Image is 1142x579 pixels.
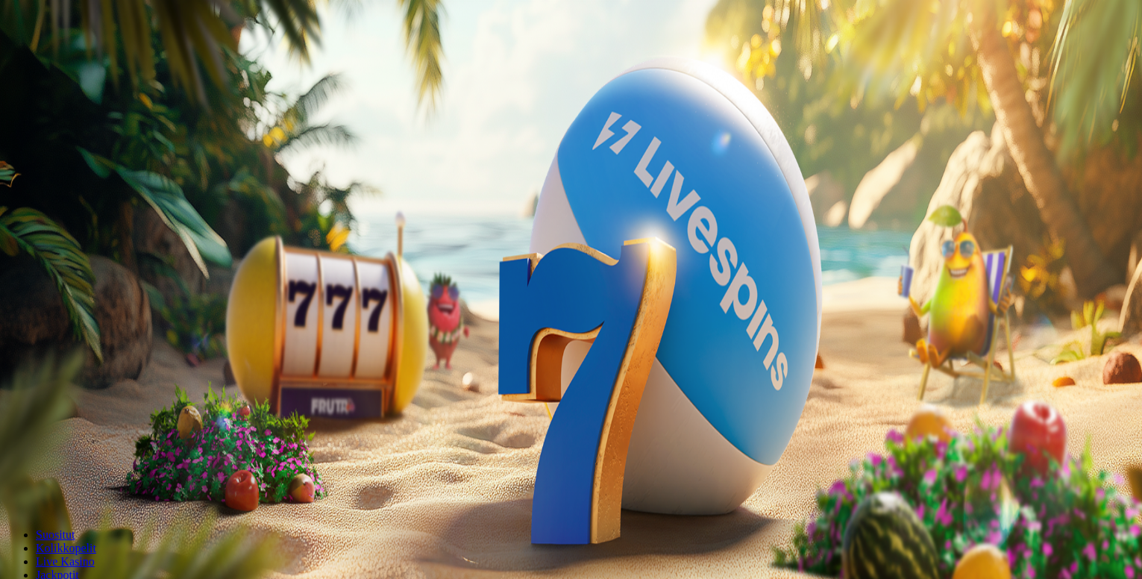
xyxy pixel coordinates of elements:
[36,528,75,541] a: Suositut
[36,555,95,568] a: Live Kasino
[36,542,96,554] a: Kolikkopelit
